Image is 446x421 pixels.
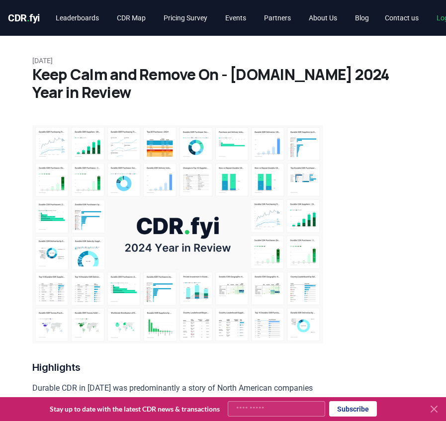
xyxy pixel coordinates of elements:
[301,9,345,27] a: About Us
[347,9,377,27] a: Blog
[27,12,30,24] span: .
[32,359,323,375] h3: Highlights
[256,9,299,27] a: Partners
[32,66,414,101] h1: Keep Calm and Remove On - [DOMAIN_NAME] 2024 Year in Review
[48,9,107,27] a: Leaderboards
[48,9,377,27] nav: Main
[109,9,154,27] a: CDR Map
[32,56,414,66] p: [DATE]
[377,9,427,27] a: Contact us
[156,9,215,27] a: Pricing Survey
[8,11,40,25] a: CDR.fyi
[217,9,254,27] a: Events
[32,125,323,343] img: blog post image
[8,12,40,24] span: CDR fyi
